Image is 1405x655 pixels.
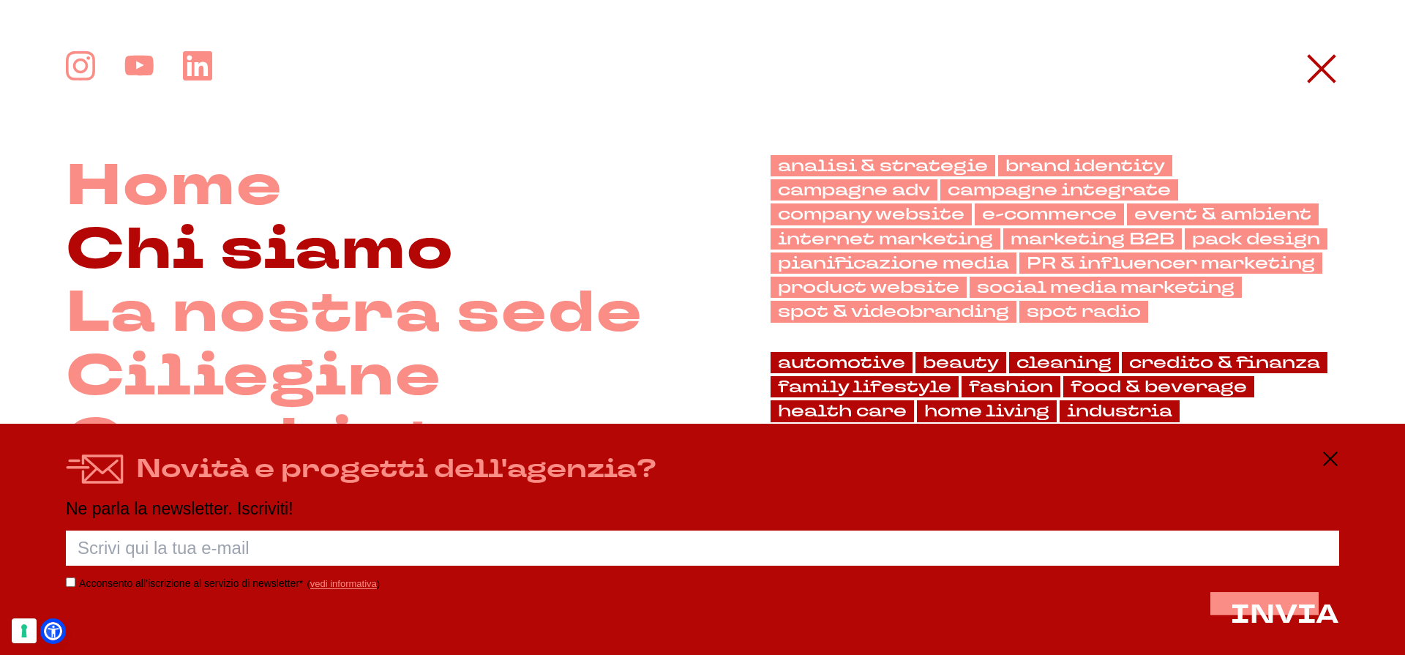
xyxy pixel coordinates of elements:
[307,578,380,589] span: ( )
[1063,376,1254,397] a: food & beverage
[771,400,914,422] a: health care
[1019,252,1322,274] a: PR & influencer marketing
[66,409,574,473] a: Case history
[917,400,1057,422] a: home living
[44,622,62,640] a: Open Accessibility Menu
[1003,228,1182,250] a: marketing B2B
[79,577,303,589] label: Acconsento all’iscrizione al servizio di newsletter*
[771,228,1000,250] a: internet marketing
[1060,400,1180,422] a: industria
[12,618,37,643] button: Le tue preferenze relative al consenso per le tecnologie di tracciamento
[771,179,937,201] a: campagne adv
[66,282,643,345] a: La nostra sede
[1231,597,1339,632] span: INVIA
[970,277,1242,298] a: social media marketing
[310,578,377,589] a: vedi informativa
[1127,203,1319,225] a: event & ambient
[771,155,995,176] a: analisi & strategie
[1019,301,1148,322] a: spot radio
[915,352,1006,373] a: beauty
[771,352,913,373] a: automotive
[1185,228,1327,250] a: pack design
[771,203,972,225] a: company website
[66,531,1339,566] input: Scrivi qui la tua e-mail
[771,252,1016,274] a: pianificazione media
[66,500,1339,518] p: Ne parla la newsletter. Iscriviti!
[66,219,454,282] a: Chi siamo
[1122,352,1327,373] a: credito & finanza
[136,450,656,489] h4: Novità e progetti dell'agenzia?
[66,345,442,409] a: Ciliegine
[771,277,967,298] a: product website
[1009,352,1119,373] a: cleaning
[998,155,1172,176] a: brand identity
[940,179,1178,201] a: campagne integrate
[771,376,959,397] a: family lifestyle
[771,301,1016,322] a: spot & videobranding
[962,376,1060,397] a: fashion
[975,203,1124,225] a: e-commerce
[1231,601,1339,629] button: INVIA
[66,155,283,219] a: Home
